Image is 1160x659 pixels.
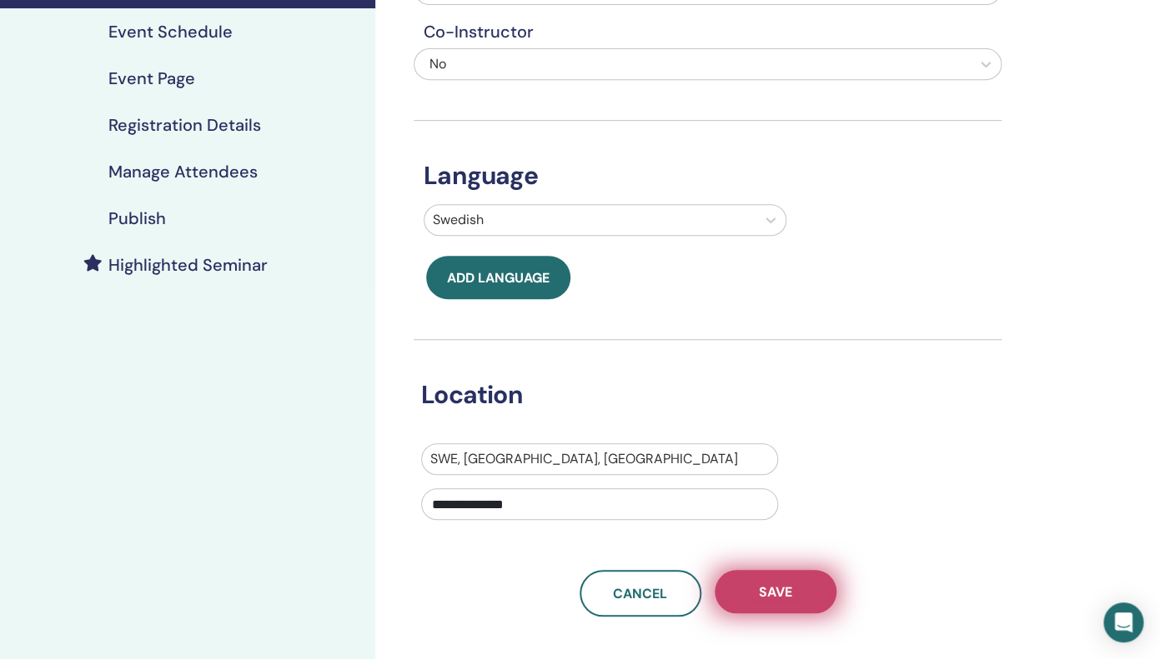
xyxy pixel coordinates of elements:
[411,380,979,410] h3: Location
[580,570,701,617] a: Cancel
[108,68,195,88] h4: Event Page
[613,585,667,602] span: Cancel
[715,570,836,613] button: Save
[414,22,1002,42] h4: Co-Instructor
[759,583,792,601] span: Save
[414,161,1002,191] h3: Language
[108,162,258,182] h4: Manage Attendees
[429,55,446,72] span: No
[108,208,166,228] h4: Publish
[108,255,268,275] h4: Highlighted Seminar
[1103,602,1143,642] div: Open Intercom Messenger
[108,22,233,42] h4: Event Schedule
[426,256,570,299] button: Add language
[108,115,261,135] h4: Registration Details
[447,269,550,287] span: Add language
